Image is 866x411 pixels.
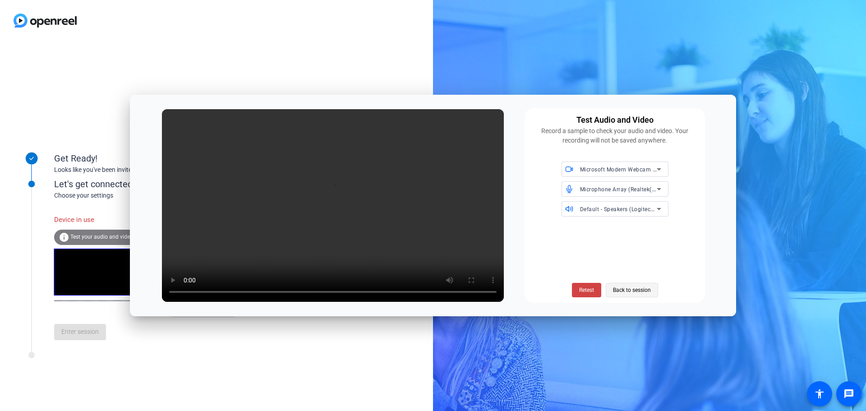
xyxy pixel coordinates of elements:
[576,114,654,126] div: Test Audio and Video
[606,283,658,297] button: Back to session
[580,185,677,193] span: Microphone Array (Realtek(R) Audio)
[54,165,235,175] div: Looks like you've been invited to join
[70,234,133,240] span: Test your audio and video
[54,210,153,230] div: Device in use
[814,388,825,399] mat-icon: accessibility
[580,205,725,212] span: Default - Speakers (Logitech USB Headset) (046d:0a8f)
[613,282,651,299] span: Back to session
[843,388,854,399] mat-icon: message
[579,286,594,294] span: Retest
[580,166,685,173] span: Microsoft Modern Webcam (045e:0840)
[572,283,601,297] button: Retest
[530,126,700,145] div: Record a sample to check your audio and video. Your recording will not be saved anywhere.
[54,152,235,165] div: Get Ready!
[54,177,253,191] div: Let's get connected.
[54,191,253,200] div: Choose your settings
[59,232,69,243] mat-icon: info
